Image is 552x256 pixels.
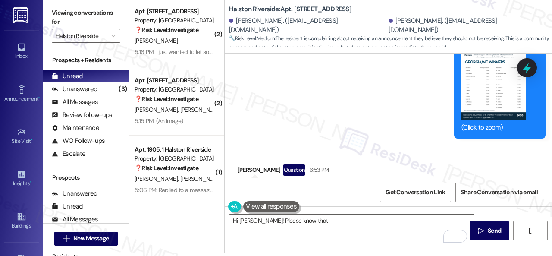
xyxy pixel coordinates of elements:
[135,175,180,183] span: [PERSON_NAME]
[56,29,107,43] input: All communities
[30,179,31,185] span: •
[238,164,379,178] div: [PERSON_NAME]
[135,37,178,44] span: [PERSON_NAME]
[380,183,451,202] button: Get Conversation Link
[135,154,214,163] div: Property: [GEOGRAPHIC_DATA]
[229,5,351,14] b: Halston Riverside: Apt. [STREET_ADDRESS]
[135,186,357,194] div: 5:06 PM: Replied to a message:[PERSON_NAME] said congrats before she sent who won
[4,125,39,148] a: Site Visit •
[527,228,533,234] i: 
[52,111,112,120] div: Review follow-ups
[43,56,129,65] div: Prospects + Residents
[73,234,109,243] span: New Message
[135,117,183,125] div: 5:15 PM: (An Image)
[54,232,118,246] button: New Message
[63,235,70,242] i: 
[52,149,85,158] div: Escalate
[13,7,30,23] img: ResiDesk Logo
[229,16,386,35] div: [PERSON_NAME]. ([EMAIL_ADDRESS][DOMAIN_NAME])
[455,183,543,202] button: Share Conversation via email
[52,123,99,133] div: Maintenance
[470,221,509,240] button: Send
[229,35,275,42] strong: 🔧 Risk Level: Medium
[229,34,552,53] span: : The resident is complaining about receiving an announcement they believe they should not be rec...
[135,48,344,56] div: 5:16 PM: I just wanted to let someone know so that way I won't be charged a late fee
[52,85,97,94] div: Unanswered
[4,40,39,63] a: Inbox
[116,82,129,96] div: (3)
[135,85,214,94] div: Property: [GEOGRAPHIC_DATA]
[389,16,546,35] div: [PERSON_NAME]. ([EMAIL_ADDRESS][DOMAIN_NAME])
[52,72,83,81] div: Unread
[135,26,198,34] strong: ❓ Risk Level: Investigate
[52,98,98,107] div: All Messages
[52,215,98,224] div: All Messages
[229,215,474,247] textarea: To enrich screen reader interactions, please activate Accessibility in Grammarly extension settings
[461,36,526,120] button: Zoom image
[180,175,223,183] span: [PERSON_NAME]
[135,95,198,103] strong: ❓ Risk Level: Investigate
[4,209,39,233] a: Buildings
[38,95,40,101] span: •
[52,202,83,211] div: Unread
[461,123,526,132] div: (Click to zoom)
[52,189,97,198] div: Unanswered
[135,145,214,154] div: Apt. 1905, 1 Halston Riverside
[461,188,538,197] span: Share Conversation via email
[43,173,129,182] div: Prospects
[31,137,32,143] span: •
[52,136,105,145] div: WO Follow-ups
[135,106,180,114] span: [PERSON_NAME]
[135,7,214,16] div: Apt. [STREET_ADDRESS]
[283,164,306,175] div: Question
[135,16,214,25] div: Property: [GEOGRAPHIC_DATA]
[386,188,445,197] span: Get Conversation Link
[478,228,484,234] i: 
[4,167,39,190] a: Insights •
[52,6,120,29] label: Viewing conversations for
[180,106,223,114] span: [PERSON_NAME]
[135,164,198,172] strong: ❓ Risk Level: Investigate
[135,76,214,85] div: Apt. [STREET_ADDRESS]
[111,32,116,39] i: 
[488,226,501,235] span: Send
[307,165,329,174] div: 6:53 PM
